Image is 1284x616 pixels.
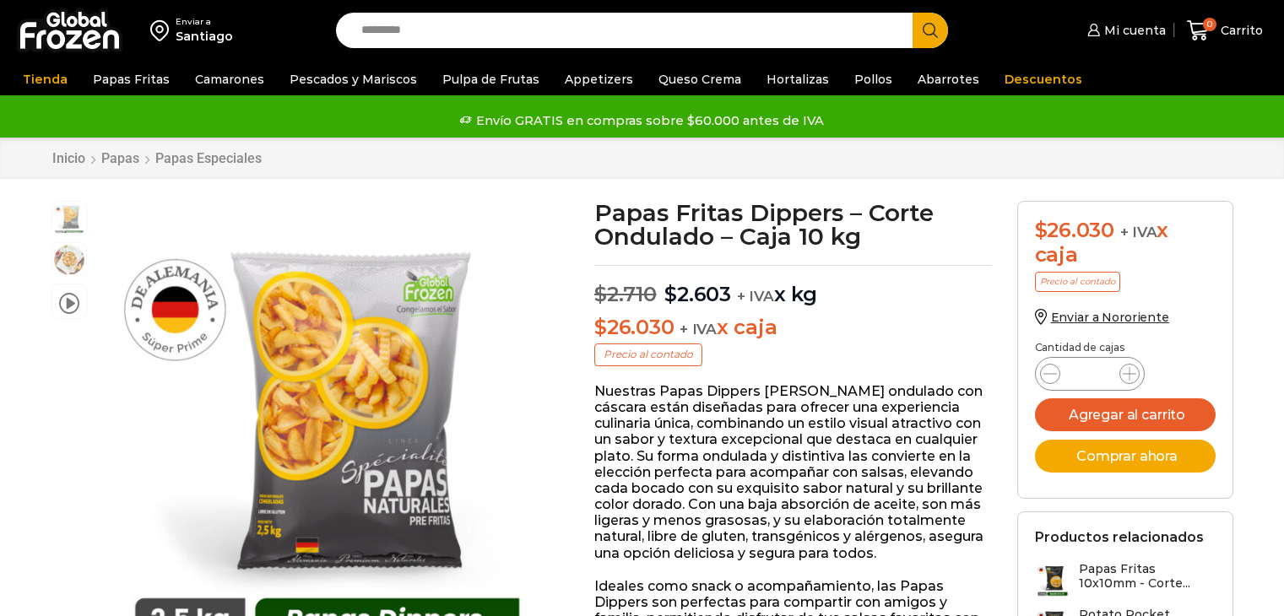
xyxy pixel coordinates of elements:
bdi: 26.030 [1035,218,1114,242]
a: Abarrotes [909,63,988,95]
p: Precio al contado [1035,272,1120,292]
a: Mi cuenta [1083,14,1166,47]
bdi: 2.603 [664,282,731,306]
h3: Papas Fritas 10x10mm - Corte... [1079,562,1216,591]
a: Papas [100,150,140,166]
h2: Productos relacionados [1035,529,1204,545]
div: x caja [1035,219,1216,267]
bdi: 2.710 [594,282,657,306]
span: + IVA [1120,224,1157,240]
a: Papas Fritas 10x10mm - Corte... [1035,562,1216,598]
span: $ [594,282,607,306]
a: Papas Fritas [84,63,178,95]
button: Agregar al carrito [1035,398,1216,431]
span: + IVA [680,321,717,338]
a: Queso Crema [650,63,750,95]
a: Appetizers [556,63,642,95]
h1: Papas Fritas Dippers – Corte Ondulado – Caja 10 kg [594,201,992,248]
div: Enviar a [176,16,233,28]
p: Precio al contado [594,343,702,365]
p: Cantidad de cajas [1035,342,1216,354]
bdi: 26.030 [594,315,674,339]
a: Descuentos [996,63,1091,95]
span: $ [1035,218,1048,242]
span: $ [664,282,677,306]
a: Camarones [187,63,273,95]
input: Product quantity [1074,362,1106,386]
span: 0 [1203,18,1216,31]
div: Santiago [176,28,233,45]
p: x caja [594,316,992,340]
nav: Breadcrumb [51,150,263,166]
button: Search button [913,13,948,48]
a: Pollos [846,63,901,95]
a: 0 Carrito [1183,11,1267,51]
a: Papas Especiales [154,150,263,166]
a: Enviar a Nororiente [1035,310,1169,325]
a: Hortalizas [758,63,837,95]
span: + IVA [737,288,774,305]
span: dippers [52,202,86,235]
a: Pescados y Mariscos [281,63,425,95]
a: Pulpa de Frutas [434,63,548,95]
a: Tienda [14,63,76,95]
button: Comprar ahora [1035,440,1216,473]
img: address-field-icon.svg [150,16,176,45]
span: Mi cuenta [1100,22,1166,39]
span: fto-4 [52,243,86,277]
span: Carrito [1216,22,1263,39]
a: Inicio [51,150,86,166]
p: x kg [594,265,992,307]
span: Enviar a Nororiente [1051,310,1169,325]
p: Nuestras Papas Dippers [PERSON_NAME] ondulado con cáscara están diseñadas para ofrecer una experi... [594,383,992,561]
span: $ [594,315,607,339]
